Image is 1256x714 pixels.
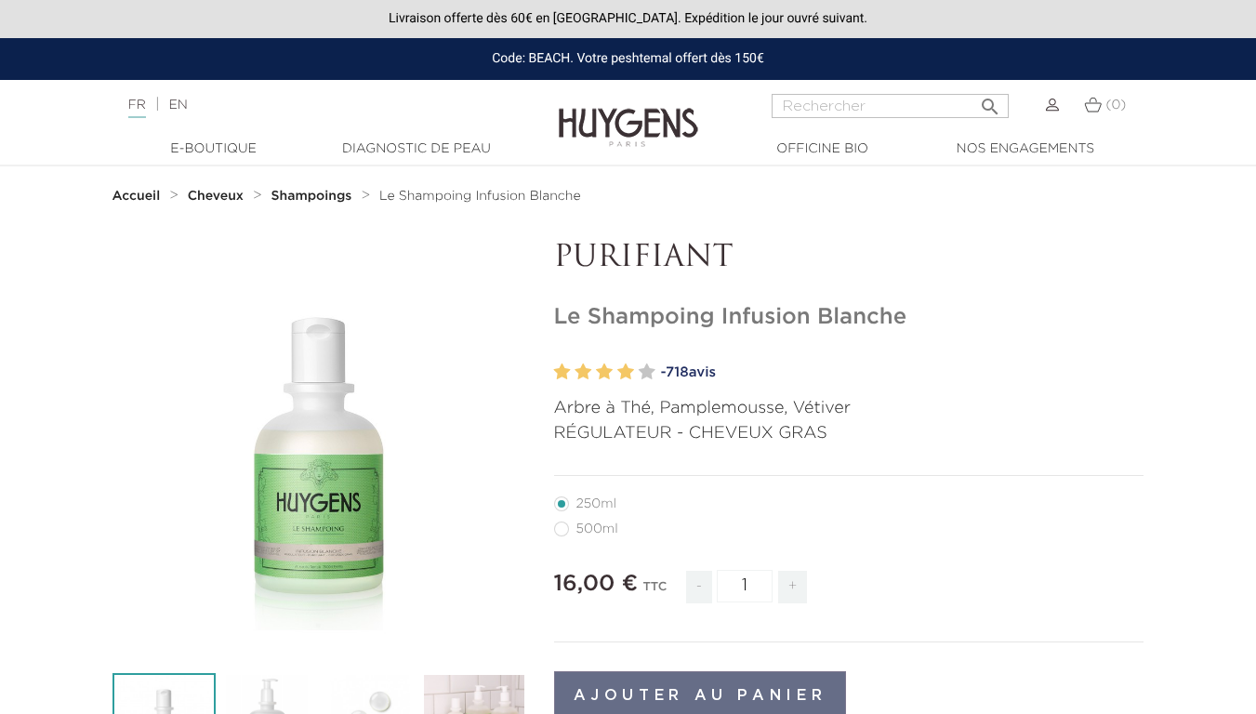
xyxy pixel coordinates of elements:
[188,189,248,204] a: Cheveux
[973,88,1007,113] button: 
[188,190,244,203] strong: Cheveux
[554,241,1144,276] p: PURIFIANT
[554,573,638,595] span: 16,00 €
[1105,99,1126,112] span: (0)
[379,189,581,204] a: Le Shampoing Infusion Blanche
[642,567,667,617] div: TTC
[554,396,1144,421] p: Arbre à Thé, Pamplemousse, Vétiver
[686,571,712,603] span: -
[666,365,689,379] span: 718
[717,570,773,602] input: Quantité
[575,359,591,386] label: 2
[554,522,641,536] label: 500ml
[559,78,698,150] img: Huygens
[639,359,655,386] label: 5
[554,359,571,386] label: 1
[128,99,146,118] a: FR
[271,190,352,203] strong: Shampoings
[772,94,1009,118] input: Rechercher
[617,359,634,386] label: 4
[979,90,1001,112] i: 
[661,359,1144,387] a: -718avis
[112,190,161,203] strong: Accueil
[119,94,509,116] div: |
[554,304,1144,331] h1: Le Shampoing Infusion Blanche
[379,190,581,203] span: Le Shampoing Infusion Blanche
[112,189,165,204] a: Accueil
[778,571,808,603] span: +
[596,359,613,386] label: 3
[554,421,1144,446] p: RÉGULATEUR - CHEVEUX GRAS
[168,99,187,112] a: EN
[121,139,307,159] a: E-Boutique
[324,139,509,159] a: Diagnostic de peau
[730,139,916,159] a: Officine Bio
[932,139,1118,159] a: Nos engagements
[554,496,639,511] label: 250ml
[271,189,357,204] a: Shampoings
